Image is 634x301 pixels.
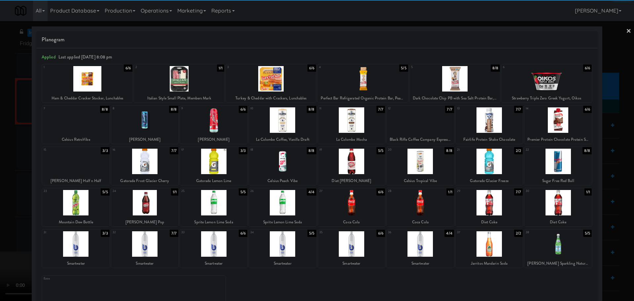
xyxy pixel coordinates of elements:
[514,106,523,113] div: 7/7
[318,106,385,144] div: 117/7La Colombe Mocha
[111,147,179,185] div: 167/7Gatorade Frost Glacier Cherry
[250,147,283,153] div: 18
[112,259,178,268] div: Smartwater
[319,259,384,268] div: Smartwater
[111,218,179,226] div: [PERSON_NAME] Pop
[113,230,145,235] div: 32
[525,177,591,185] div: Sugar Free Red Bull
[445,106,454,113] div: 7/7
[171,188,178,196] div: 1/1
[318,230,385,268] div: 356/6Smartwater
[226,94,316,102] div: Turkey & Cheddar with Crackers, Lunchables
[113,188,145,194] div: 24
[503,94,591,102] div: Strawberry Triple Zero Greek Yogurt, Oikos
[457,230,489,235] div: 37
[457,188,489,194] div: 29
[42,35,592,45] span: Planogram
[180,188,247,226] div: 255/5Sprite Lemon Lime Soda
[181,177,246,185] div: Gatorade Lemon Lime
[525,135,591,144] div: Premier Protein Chocolate Protein Shake
[135,64,179,70] div: 2
[319,230,352,235] div: 35
[42,147,110,185] div: 153/3[PERSON_NAME] Half n Half
[388,106,420,111] div: 12
[112,218,178,226] div: [PERSON_NAME] Pop
[319,135,384,144] div: La Colombe Mocha
[250,177,315,185] div: Celsius Peach Vibe
[524,188,592,226] div: 301/1Diet Coke
[180,135,247,144] div: [PERSON_NAME]
[111,188,179,226] div: 241/1[PERSON_NAME] Pop
[181,188,214,194] div: 25
[249,218,316,226] div: Sprite Lemon Lime Soda
[319,188,352,194] div: 27
[227,94,315,102] div: Turkey & Cheddar with Crackers, Lunchables
[249,259,316,268] div: Smartwater
[388,147,420,153] div: 20
[524,106,592,144] div: 146/6Premier Protein Chocolate Protein Shake
[456,135,523,144] div: Fairlife Protein Shake Chocolate
[249,177,316,185] div: Celsius Peach Vibe
[318,64,408,102] div: 45/5Perfect Bar Refrigerated Organic Protein Bar, Peanut Butter
[100,106,109,113] div: 8/8
[387,135,454,144] div: Black Rifle Coffee Company Espresso Mocha
[180,177,247,185] div: Gatorade Lemon Lime
[42,64,132,102] div: 16/6Ham & Cheddar Cracker Stacker, Lunchables
[319,94,407,102] div: Perfect Bar Refrigerated Organic Protein Bar, Peanut Butter
[444,230,454,237] div: 4/4
[239,147,247,154] div: 3/3
[180,106,247,144] div: 96/6[PERSON_NAME]
[135,94,223,102] div: Italian Style Small Plate, Members Mark
[134,94,224,102] div: Italian Style Small Plate, Members Mark
[239,188,247,196] div: 5/5
[181,147,214,153] div: 17
[388,230,420,235] div: 36
[43,135,109,144] div: Celsius RetroVibe
[250,259,315,268] div: Smartwater
[525,218,591,226] div: Diet Coke
[491,64,500,72] div: 8/8
[456,147,523,185] div: 212/2Gatorade Glacier Freeze
[113,106,145,111] div: 8
[514,188,523,196] div: 7/7
[526,147,558,153] div: 22
[457,106,489,111] div: 13
[514,147,523,154] div: 2/2
[169,106,178,113] div: 8/8
[524,230,592,268] div: 385/5[PERSON_NAME] Sparkling Natural Mineral Water
[388,259,453,268] div: Smartwater
[250,230,283,235] div: 34
[502,94,592,102] div: Strawberry Triple Zero Greek Yogurt, Oikos
[15,5,26,17] img: Micromart
[514,230,523,237] div: 2/2
[43,218,109,226] div: Mountain Dew Bottle
[226,64,316,102] div: 36/6Turkey & Cheddar with Crackers, Lunchables
[180,230,247,268] div: 336/6Smartwater
[318,259,385,268] div: Smartwater
[456,230,523,268] div: 372/2Jarritos Mandarin Soda
[387,188,454,226] div: 281/1Coca Cola
[319,218,384,226] div: Coca Cola
[524,218,592,226] div: Diet Coke
[524,259,592,268] div: [PERSON_NAME] Sparkling Natural Mineral Water
[42,54,56,60] span: Applied
[180,147,247,185] div: 173/3Gatorade Lemon Lime
[180,218,247,226] div: Sprite Lemon Lime Soda
[583,106,592,113] div: 6/6
[227,64,271,70] div: 3
[250,188,283,194] div: 26
[249,230,316,268] div: 345/5Smartwater
[42,259,110,268] div: Smartwater
[456,177,523,185] div: Gatorade Glacier Freeze
[249,147,316,185] div: 188/8Celsius Peach Vibe
[387,147,454,185] div: 208/8Celsius Tropical Vibe
[387,106,454,144] div: 127/7Black Rifle Coffee Company Espresso Mocha
[319,106,352,111] div: 11
[111,135,179,144] div: [PERSON_NAME]
[44,276,134,282] div: Extra
[58,54,112,60] span: Last applied [DATE] 8:08 pm
[387,259,454,268] div: Smartwater
[583,64,592,72] div: 6/6
[181,259,246,268] div: Smartwater
[457,147,489,153] div: 21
